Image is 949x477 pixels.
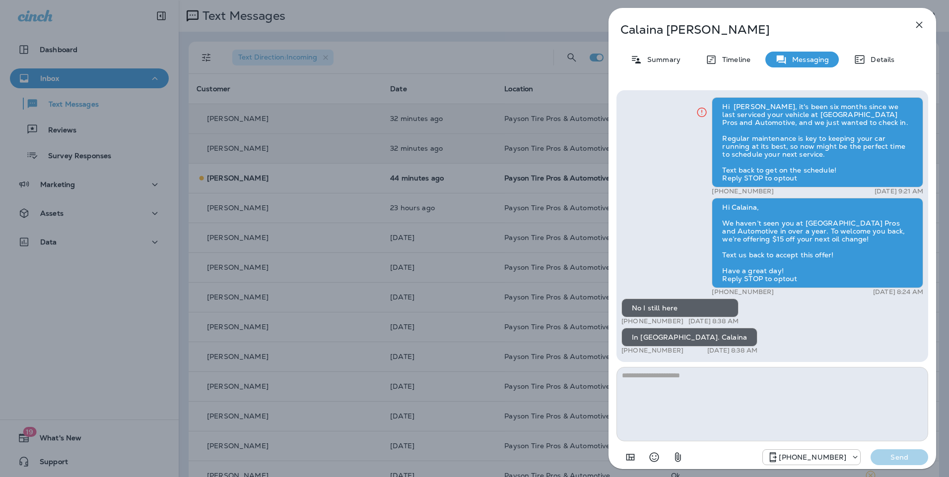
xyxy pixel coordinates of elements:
[779,453,846,461] p: [PHONE_NUMBER]
[621,317,683,325] p: [PHONE_NUMBER]
[688,317,739,325] p: [DATE] 8:38 AM
[712,288,774,296] p: [PHONE_NUMBER]
[763,451,860,463] div: +1 (928) 260-4498
[875,187,923,195] p: [DATE] 9:21 AM
[717,56,750,63] p: Timeline
[621,328,757,347] div: In [GEOGRAPHIC_DATA]. Calaina
[712,198,923,288] div: Hi Calaina, We haven’t seen you at [GEOGRAPHIC_DATA] Pros and Automotive in over a year. To welco...
[873,288,923,296] p: [DATE] 8:24 AM
[621,347,683,355] p: [PHONE_NUMBER]
[707,347,757,355] p: [DATE] 8:38 AM
[712,97,923,187] div: Hi [PERSON_NAME], it's been six months since we last serviced your vehicle at [GEOGRAPHIC_DATA] P...
[787,56,829,63] p: Messaging
[866,56,894,63] p: Details
[620,23,891,37] p: Calaina [PERSON_NAME]
[712,187,774,195] p: [PHONE_NUMBER]
[620,447,640,467] button: Add in a premade template
[692,102,712,122] button: Click for more info
[642,56,680,63] p: Summary
[621,298,739,317] div: No I still here
[644,447,664,467] button: Select an emoji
